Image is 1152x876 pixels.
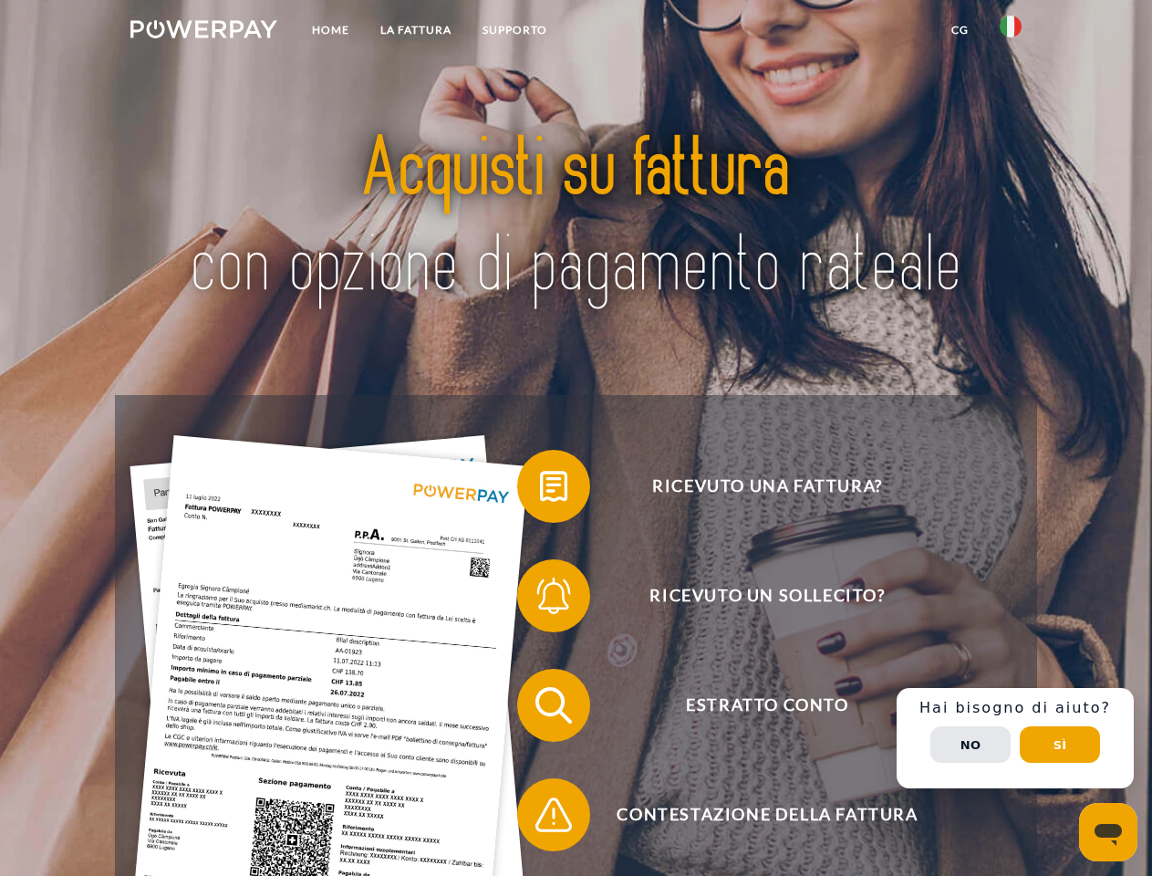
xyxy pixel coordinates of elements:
button: Ricevuto una fattura? [517,450,991,523]
img: qb_bill.svg [531,464,576,509]
button: Estratto conto [517,669,991,742]
img: title-powerpay_it.svg [174,88,978,349]
img: it [1000,16,1022,37]
img: qb_bell.svg [531,573,576,619]
span: Ricevuto una fattura? [544,450,991,523]
span: Contestazione della fattura [544,778,991,851]
h3: Hai bisogno di aiuto? [908,699,1123,717]
button: Contestazione della fattura [517,778,991,851]
span: Ricevuto un sollecito? [544,559,991,632]
img: qb_search.svg [531,683,576,728]
button: Sì [1020,726,1100,763]
button: Ricevuto un sollecito? [517,559,991,632]
img: logo-powerpay-white.svg [130,20,277,38]
img: qb_warning.svg [531,792,576,838]
div: Schnellhilfe [897,688,1134,788]
a: Supporto [467,14,563,47]
a: CG [936,14,984,47]
iframe: Pulsante per aprire la finestra di messaggistica [1079,803,1137,861]
button: No [930,726,1011,763]
a: Home [296,14,365,47]
a: LA FATTURA [365,14,467,47]
span: Estratto conto [544,669,991,742]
